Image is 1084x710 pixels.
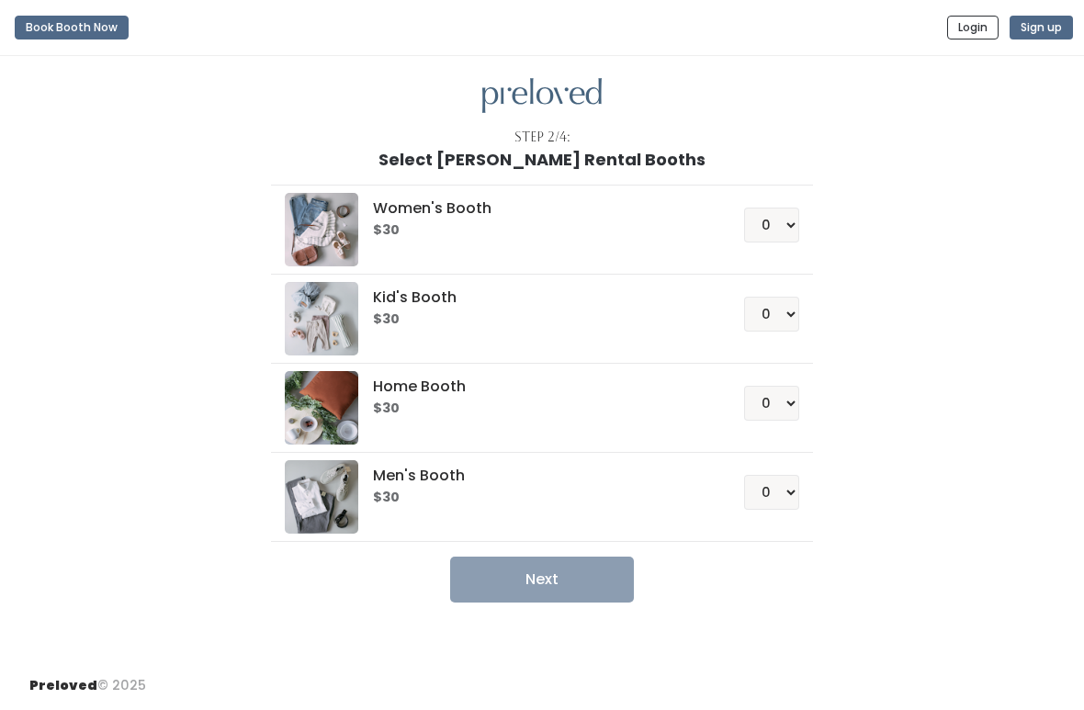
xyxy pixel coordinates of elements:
div: © 2025 [29,661,146,695]
h5: Kid's Booth [373,289,699,306]
h5: Men's Booth [373,468,699,484]
button: Book Booth Now [15,16,129,39]
img: preloved logo [285,193,358,266]
div: Step 2/4: [514,128,570,147]
h6: $30 [373,223,699,238]
img: preloved logo [285,371,358,445]
h5: Home Booth [373,378,699,395]
h5: Women's Booth [373,200,699,217]
button: Login [947,16,999,39]
h6: $30 [373,401,699,416]
button: Next [450,557,634,603]
h6: $30 [373,312,699,327]
a: Book Booth Now [15,7,129,48]
img: preloved logo [285,460,358,534]
button: Sign up [1010,16,1073,39]
h6: $30 [373,490,699,505]
span: Preloved [29,676,97,694]
img: preloved logo [285,282,358,355]
img: preloved logo [482,78,602,114]
h1: Select [PERSON_NAME] Rental Booths [378,151,706,169]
